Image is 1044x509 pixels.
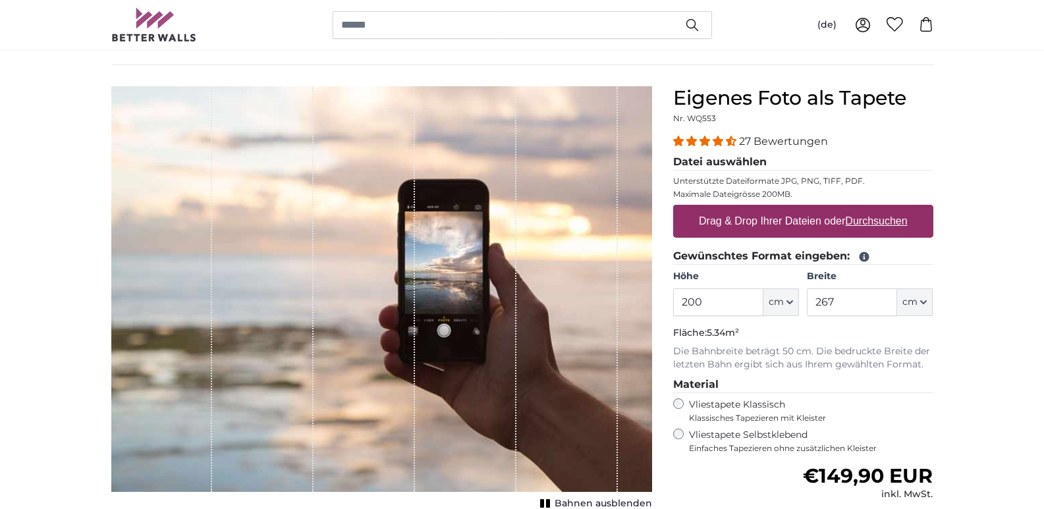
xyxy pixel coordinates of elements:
label: Höhe [673,270,799,283]
p: Die Bahnbreite beträgt 50 cm. Die bedruckte Breite der letzten Bahn ergibt sich aus Ihrem gewählt... [673,345,933,371]
p: Fläche: [673,327,933,340]
span: 4.41 stars [673,135,739,147]
div: inkl. MwSt. [803,488,933,501]
button: cm [763,288,799,316]
span: cm [769,296,784,309]
label: Vliestapete Klassisch [689,398,922,423]
p: Maximale Dateigrösse 200MB. [673,189,933,200]
span: cm [902,296,918,309]
p: Unterstützte Dateiformate JPG, PNG, TIFF, PDF. [673,176,933,186]
label: Breite [807,270,933,283]
h1: Eigenes Foto als Tapete [673,86,933,110]
button: cm [897,288,933,316]
button: (de) [807,13,847,37]
span: Einfaches Tapezieren ohne zusätzlichen Kleister [689,443,933,454]
legend: Datei auswählen [673,154,933,171]
legend: Gewünschtes Format eingeben: [673,248,933,265]
label: Drag & Drop Ihrer Dateien oder [694,208,913,234]
span: Nr. WQ553 [673,113,716,123]
u: Durchsuchen [845,215,907,227]
span: Klassisches Tapezieren mit Kleister [689,413,922,423]
img: Betterwalls [111,8,197,41]
label: Vliestapete Selbstklebend [689,429,933,454]
span: 5.34m² [707,327,739,338]
span: 27 Bewertungen [739,135,828,147]
span: €149,90 EUR [803,464,933,488]
legend: Material [673,377,933,393]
